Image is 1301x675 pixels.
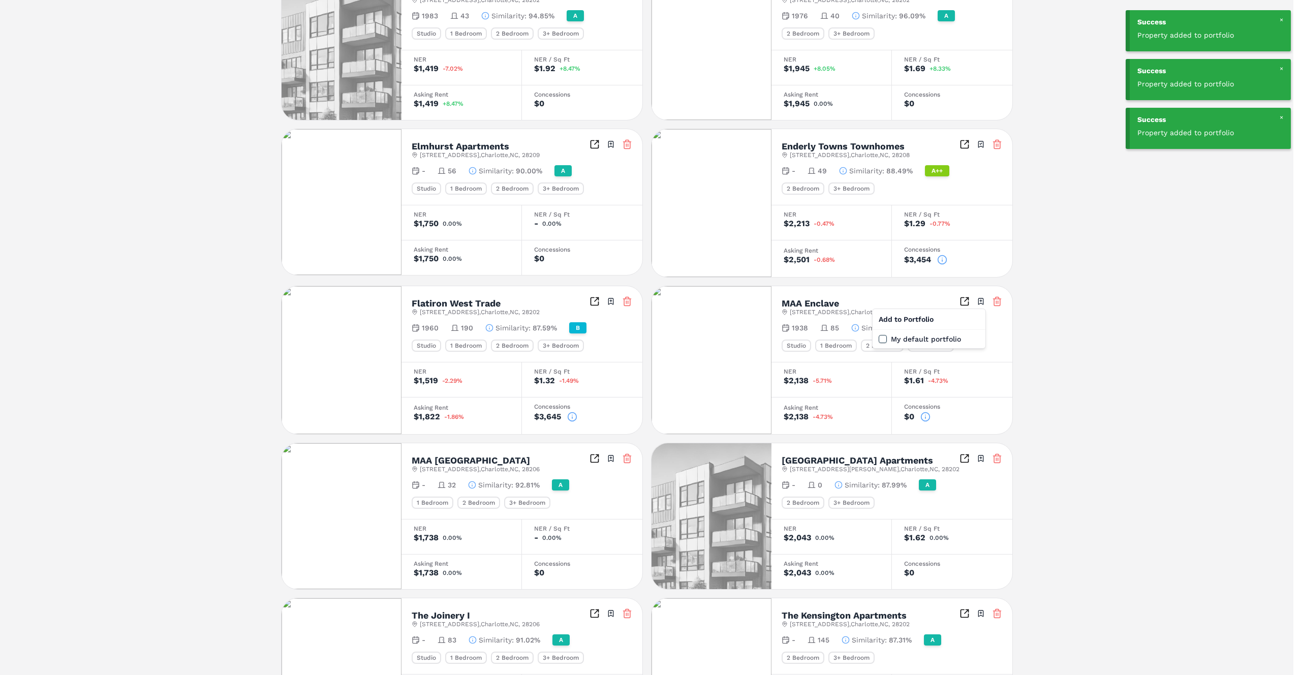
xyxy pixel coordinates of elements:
[862,11,897,21] span: Similarity :
[1137,30,1276,41] div: Property added to portfolio
[790,308,910,316] span: [STREET_ADDRESS] , Charlotte , NC , 28202
[782,652,824,664] div: 2 Bedroom
[445,182,487,195] div: 1 Bedroom
[559,378,579,384] span: -1.49%
[813,378,832,384] span: -5.71%
[814,257,835,263] span: -0.68%
[782,456,933,465] h2: [GEOGRAPHIC_DATA] Apartments
[784,248,879,254] div: Asking Rent
[828,497,875,509] div: 3+ Bedroom
[849,166,884,176] span: Similarity :
[861,340,904,352] div: 2 Bedroom
[904,256,931,264] div: $3,454
[560,66,580,72] span: +8.47%
[784,65,810,73] div: $1,945
[414,561,509,567] div: Asking Rent
[814,66,835,72] span: +8.05%
[784,526,879,532] div: NER
[904,526,1000,532] div: NER / Sq Ft
[414,65,439,73] div: $1,419
[782,340,811,352] div: Studio
[569,322,586,333] div: B
[420,151,540,159] span: [STREET_ADDRESS] , Charlotte , NC , 28209
[460,11,469,21] span: 43
[534,377,555,385] div: $1.32
[815,535,834,541] span: 0.00%
[882,480,907,490] span: 87.99%
[534,91,630,98] div: Concessions
[924,634,941,646] div: A
[784,211,879,218] div: NER
[815,340,857,352] div: 1 Bedroom
[861,323,896,333] span: Similarity :
[904,377,924,385] div: $1.61
[904,369,1000,375] div: NER / Sq Ft
[552,634,570,646] div: A
[491,340,534,352] div: 2 Bedroom
[420,620,540,628] span: [STREET_ADDRESS] , Charlotte , NC , 28206
[412,142,509,151] h2: Elmhurst Apartments
[422,166,425,176] span: -
[792,635,795,645] span: -
[818,480,822,490] span: 0
[784,405,879,411] div: Asking Rent
[782,182,824,195] div: 2 Bedroom
[930,66,951,72] span: +8.33%
[875,311,983,327] div: Add to Portfolio
[461,323,473,333] span: 190
[889,635,912,645] span: 87.31%
[516,635,540,645] span: 91.02%
[904,247,1000,253] div: Concessions
[919,479,936,490] div: A
[792,166,795,176] span: -
[412,611,470,620] h2: The Joinery I
[567,10,584,21] div: A
[538,182,584,195] div: 3+ Bedroom
[529,11,554,21] span: 94.85%
[457,497,500,509] div: 2 Bedroom
[784,534,811,542] div: $2,043
[904,220,925,228] div: $1.29
[830,11,840,21] span: 40
[534,100,544,108] div: $0
[904,211,1000,218] div: NER / Sq Ft
[412,27,441,40] div: Studio
[420,308,540,316] span: [STREET_ADDRESS] , Charlotte , NC , 28202
[959,139,970,149] a: Inspect Comparables
[904,91,1000,98] div: Concessions
[445,652,487,664] div: 1 Bedroom
[422,635,425,645] span: -
[904,56,1000,63] div: NER / Sq Ft
[491,652,534,664] div: 2 Bedroom
[792,480,795,490] span: -
[538,652,584,664] div: 3+ Bedroom
[534,569,544,577] div: $0
[852,635,887,645] span: Similarity :
[554,165,572,176] div: A
[534,413,561,421] div: $3,645
[534,247,630,253] div: Concessions
[448,635,456,645] span: 83
[414,91,509,98] div: Asking Rent
[412,497,453,509] div: 1 Bedroom
[412,299,501,308] h2: Flatiron West Trade
[534,561,630,567] div: Concessions
[959,608,970,619] a: Inspect Comparables
[790,465,959,473] span: [STREET_ADDRESS][PERSON_NAME] , Charlotte , NC , 28202
[479,635,514,645] span: Similarity :
[533,323,557,333] span: 87.59%
[542,535,562,541] span: 0.00%
[442,378,462,384] span: -2.29%
[414,255,439,263] div: $1,750
[534,404,630,410] div: Concessions
[414,413,440,421] div: $1,822
[414,211,509,218] div: NER
[414,405,509,411] div: Asking Rent
[444,414,464,420] span: -1.86%
[534,534,538,542] div: -
[538,27,584,40] div: 3+ Bedroom
[414,56,509,63] div: NER
[784,220,810,228] div: $2,213
[414,100,439,108] div: $1,419
[790,620,910,628] span: [STREET_ADDRESS] , Charlotte , NC , 28202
